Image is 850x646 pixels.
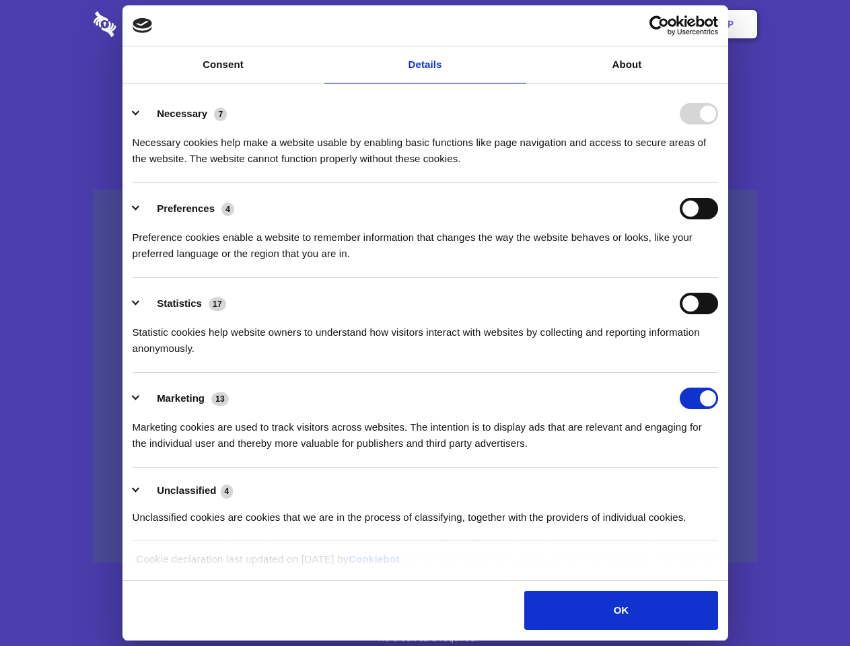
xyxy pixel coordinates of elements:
div: Marketing cookies are used to track visitors across websites. The intention is to display ads tha... [133,409,718,452]
label: Statistics [157,297,202,309]
h1: Eliminate Slack Data Loss. [94,61,757,109]
a: About [526,46,728,83]
img: logo [133,18,153,33]
button: Statistics (17) [133,293,235,314]
button: OK [524,591,717,630]
div: Preference cookies enable a website to remember information that changes the way the website beha... [133,219,718,262]
span: 17 [209,297,226,311]
iframe: Drift Widget Chat Controller [783,579,834,630]
span: 4 [221,203,234,216]
a: Usercentrics Cookiebot - opens in a new window [600,15,718,36]
label: Marketing [157,392,205,404]
a: Wistia video thumbnail [94,190,757,563]
h4: Auto-redaction of sensitive data, encrypted data sharing and self-destructing private chats. Shar... [94,122,757,167]
span: 4 [221,485,234,498]
div: Statistic cookies help website owners to understand how visitors interact with websites by collec... [133,314,718,357]
a: Contact [546,3,608,45]
div: Necessary cookies help make a website usable by enabling basic functions like page navigation and... [133,124,718,167]
span: 13 [211,392,229,406]
button: Unclassified (4) [133,482,242,499]
a: Consent [122,46,324,83]
span: 7 [214,108,227,121]
button: Marketing (13) [133,388,238,409]
a: Cookiebot [349,553,400,565]
div: Cookie declaration last updated on [DATE] by [126,551,724,577]
label: Preferences [157,203,215,214]
button: Necessary (7) [133,103,236,124]
a: Login [610,3,669,45]
button: Preferences (4) [133,198,243,219]
img: logo-wordmark-white-trans-d4663122ce5f474addd5e946df7df03e33cb6a1c49d2221995e7729f52c070b2.svg [94,11,209,37]
div: Unclassified cookies are cookies that we are in the process of classifying, together with the pro... [133,499,718,526]
a: Pricing [395,3,454,45]
a: Details [324,46,526,83]
label: Necessary [157,108,207,119]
